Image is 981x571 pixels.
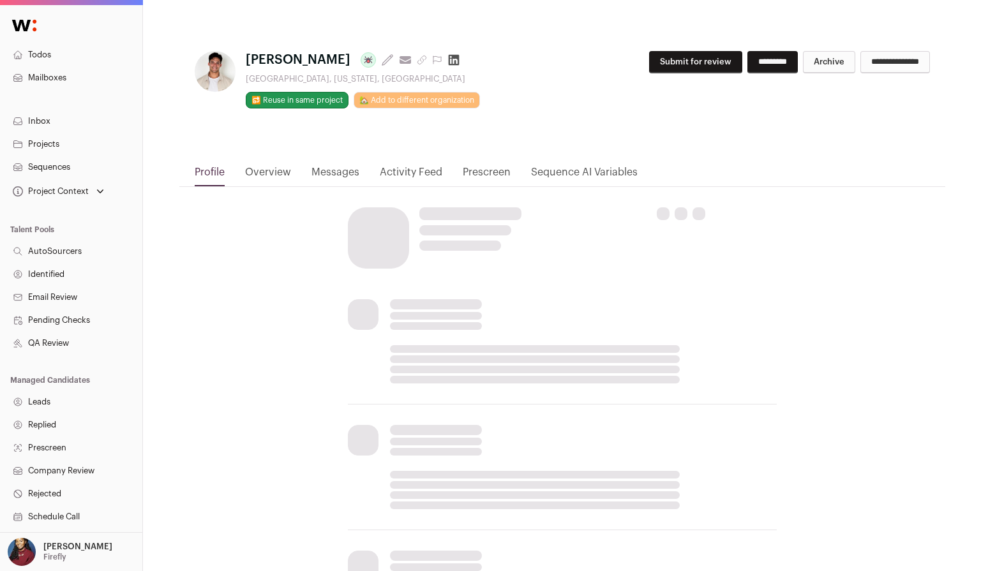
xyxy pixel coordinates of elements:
a: Overview [245,165,291,186]
img: 10010497-medium_jpg [8,538,36,566]
a: 🏡 Add to different organization [354,92,480,108]
a: Activity Feed [380,165,442,186]
a: Messages [311,165,359,186]
button: Submit for review [649,51,742,73]
button: Archive [803,51,855,73]
img: Wellfound [5,13,43,38]
span: [PERSON_NAME] [246,51,350,69]
button: 🔂 Reuse in same project [246,92,348,108]
p: [PERSON_NAME] [43,542,112,552]
button: Open dropdown [5,538,115,566]
img: 5c88d989ac5b30af2f3919b0d1781948ffc7e086f2b3e9c8661d6390459590e5.jpg [195,51,236,92]
div: Project Context [10,186,89,197]
div: [GEOGRAPHIC_DATA], [US_STATE], [GEOGRAPHIC_DATA] [246,74,480,84]
a: Sequence AI Variables [531,165,638,186]
a: Prescreen [463,165,511,186]
button: Open dropdown [10,182,107,200]
p: Firefly [43,552,66,562]
a: Profile [195,165,225,186]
